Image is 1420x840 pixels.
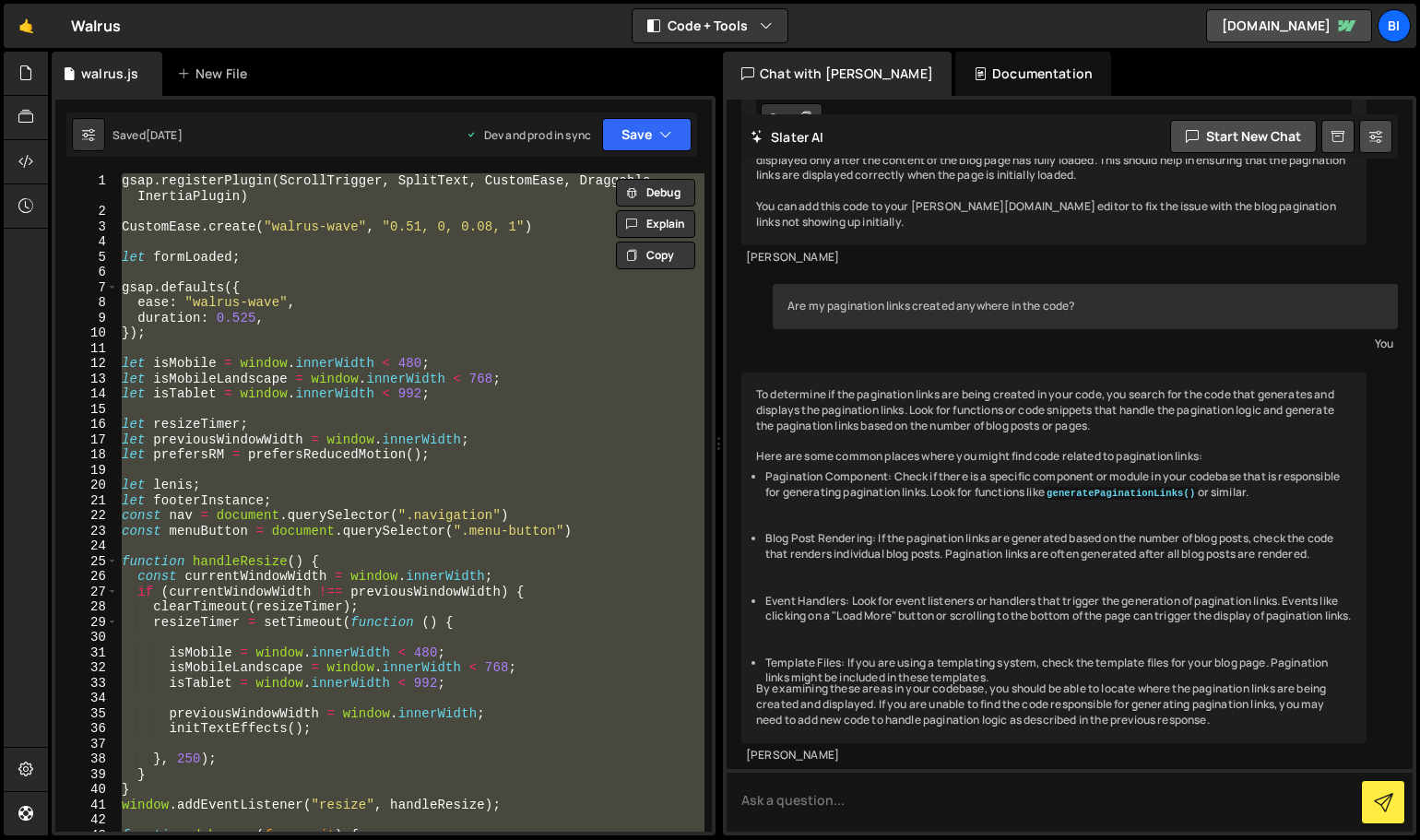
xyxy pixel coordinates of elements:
div: Saved [112,127,183,143]
button: Start new chat [1170,120,1317,153]
div: 26 [55,569,118,585]
div: 39 [55,767,118,783]
div: 13 [55,372,118,387]
button: Copy [616,242,695,269]
button: Code + Tools [633,9,787,42]
div: 20 [55,478,118,493]
div: 42 [55,812,118,828]
div: 9 [55,311,118,326]
a: 🤙 [4,4,49,48]
div: walrus.js [81,65,138,83]
div: 37 [55,737,118,752]
div: 30 [55,630,118,645]
div: 7 [55,280,118,296]
li: Template Files: If you are using a templating system, check the template files for your blog page... [765,656,1352,687]
div: 1 [55,173,118,204]
button: Debug [616,179,695,207]
a: Bi [1378,9,1411,42]
div: [PERSON_NAME] [746,250,1362,266]
div: 23 [55,524,118,539]
div: 11 [55,341,118,357]
h2: Slater AI [751,128,824,146]
div: Dev and prod in sync [466,127,591,143]
div: New File [177,65,254,83]
div: Chat with [PERSON_NAME] [723,52,952,96]
div: 29 [55,615,118,631]
div: 31 [55,645,118,661]
div: 25 [55,554,118,570]
div: 34 [55,691,118,706]
div: Documentation [955,52,1111,96]
div: 16 [55,417,118,432]
a: [DOMAIN_NAME] [1206,9,1372,42]
div: 5 [55,250,118,266]
div: 28 [55,599,118,615]
div: 8 [55,295,118,311]
div: 15 [55,402,118,418]
div: 24 [55,538,118,554]
div: 10 [55,325,118,341]
li: Pagination Component: Check if there is a specific component or module in your codebase that is r... [765,469,1352,501]
div: 3 [55,219,118,235]
div: [PERSON_NAME] [746,748,1362,763]
div: 36 [55,721,118,737]
div: 32 [55,660,118,676]
div: 19 [55,463,118,479]
code: generatePaginationLinks() [1045,487,1198,500]
div: You [777,334,1393,353]
button: Explain [616,210,695,238]
div: 4 [55,234,118,250]
div: 27 [55,585,118,600]
div: 17 [55,432,118,448]
button: Save [602,118,692,151]
div: 12 [55,356,118,372]
div: 18 [55,447,118,463]
div: [DATE] [146,127,183,143]
div: 35 [55,706,118,722]
div: 14 [55,386,118,402]
div: 6 [55,265,118,280]
div: To determine if the pagination links are being created in your code, you search for the code that... [741,373,1367,743]
div: Are my pagination links created anywhere in the code? [773,284,1398,329]
button: Copy [761,103,822,133]
div: 21 [55,493,118,509]
div: 22 [55,508,118,524]
div: 2 [55,204,118,219]
div: Walrus [71,15,121,37]
div: 41 [55,798,118,813]
div: 40 [55,782,118,798]
div: 33 [55,676,118,692]
li: Blog Post Rendering: If the pagination links are generated based on the number of blog posts, che... [765,531,1352,562]
div: 38 [55,751,118,767]
li: Event Handlers: Look for event listeners or handlers that trigger the generation of pagination li... [765,594,1352,625]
